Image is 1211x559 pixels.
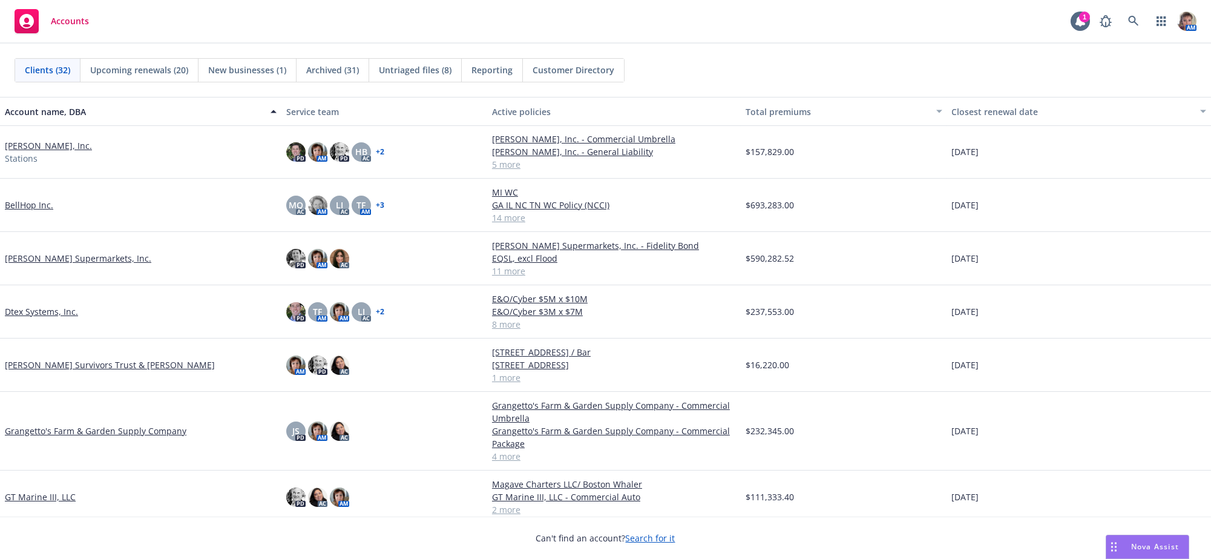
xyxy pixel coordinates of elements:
[492,239,736,252] a: [PERSON_NAME] Supermarkets, Inc. - Fidelity Bond
[1094,9,1118,33] a: Report a Bug
[51,16,89,26] span: Accounts
[5,491,76,503] a: GT Marine III, LLC
[330,302,349,322] img: photo
[376,202,384,209] a: + 3
[5,139,92,152] a: [PERSON_NAME], Inc.
[90,64,188,76] span: Upcoming renewals (20)
[356,199,366,211] span: TF
[376,308,384,316] a: + 2
[308,422,327,441] img: photo
[10,4,94,38] a: Accounts
[376,148,384,156] a: + 2
[1121,9,1146,33] a: Search
[1131,541,1179,552] span: Nova Assist
[746,145,794,158] span: $157,829.00
[952,305,979,318] span: [DATE]
[355,145,367,158] span: HB
[1149,9,1173,33] a: Switch app
[746,491,794,503] span: $111,333.40
[286,356,306,375] img: photo
[292,425,300,437] span: JS
[492,211,736,224] a: 14 more
[336,199,343,211] span: LI
[5,105,263,118] div: Account name, DBA
[952,105,1193,118] div: Closest renewal date
[492,252,736,265] a: EQSL, excl Flood
[358,305,365,318] span: LI
[5,305,78,318] a: Dtex Systems, Inc.
[952,199,979,211] span: [DATE]
[746,252,794,265] span: $590,282.52
[492,359,736,371] a: [STREET_ADDRESS]
[308,356,327,375] img: photo
[492,305,736,318] a: E&O/Cyber $3M x $7M
[952,145,979,158] span: [DATE]
[952,252,979,265] span: [DATE]
[5,425,186,437] a: Grangetto's Farm & Garden Supply Company
[746,359,789,371] span: $16,220.00
[286,249,306,268] img: photo
[1106,535,1189,559] button: Nova Assist
[208,64,286,76] span: New businesses (1)
[952,491,979,503] span: [DATE]
[286,488,306,507] img: photo
[746,199,794,211] span: $693,283.00
[5,199,53,211] a: BellHop Inc.
[952,425,979,437] span: [DATE]
[741,97,947,126] button: Total premiums
[533,64,614,76] span: Customer Directory
[5,152,38,165] span: Stations
[313,305,322,318] span: TF
[5,252,151,265] a: [PERSON_NAME] Supermarkets, Inc.
[492,478,736,491] a: Magave Charters LLC/ Boston Whaler
[492,145,736,158] a: [PERSON_NAME], Inc. - General Liability
[492,293,736,305] a: E&O/Cyber $5M x $10M
[536,532,675,544] span: Can't find an account?
[25,64,70,76] span: Clients (32)
[308,249,327,268] img: photo
[626,532,675,544] a: Search for it
[286,302,306,322] img: photo
[286,105,482,118] div: Service team
[952,359,979,371] span: [DATE]
[492,186,736,199] a: MI WC
[492,491,736,503] a: GT Marine III, LLC - Commercial Auto
[492,425,736,450] a: Grangetto's Farm & Garden Supply Company - Commercial Package
[330,422,349,441] img: photo
[492,371,736,384] a: 1 more
[492,133,736,145] a: [PERSON_NAME], Inc. - Commercial Umbrella
[330,142,349,162] img: photo
[308,488,327,507] img: photo
[308,142,327,162] img: photo
[471,64,513,76] span: Reporting
[487,97,741,126] button: Active policies
[306,64,359,76] span: Archived (31)
[286,142,306,162] img: photo
[746,305,794,318] span: $237,553.00
[492,199,736,211] a: GA IL NC TN WC Policy (NCCI)
[746,105,928,118] div: Total premiums
[1079,12,1090,22] div: 1
[492,105,736,118] div: Active policies
[746,425,794,437] span: $232,345.00
[492,399,736,425] a: Grangetto's Farm & Garden Supply Company - Commercial Umbrella
[492,346,736,359] a: [STREET_ADDRESS] / Bar
[330,488,349,507] img: photo
[492,265,736,277] a: 11 more
[289,199,303,211] span: MQ
[308,196,327,215] img: photo
[947,97,1211,126] button: Closest renewal date
[379,64,451,76] span: Untriaged files (8)
[281,97,487,126] button: Service team
[492,450,736,463] a: 4 more
[1106,535,1121,558] div: Drag to move
[5,359,215,371] a: [PERSON_NAME] Survivors Trust & [PERSON_NAME]
[492,158,736,171] a: 5 more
